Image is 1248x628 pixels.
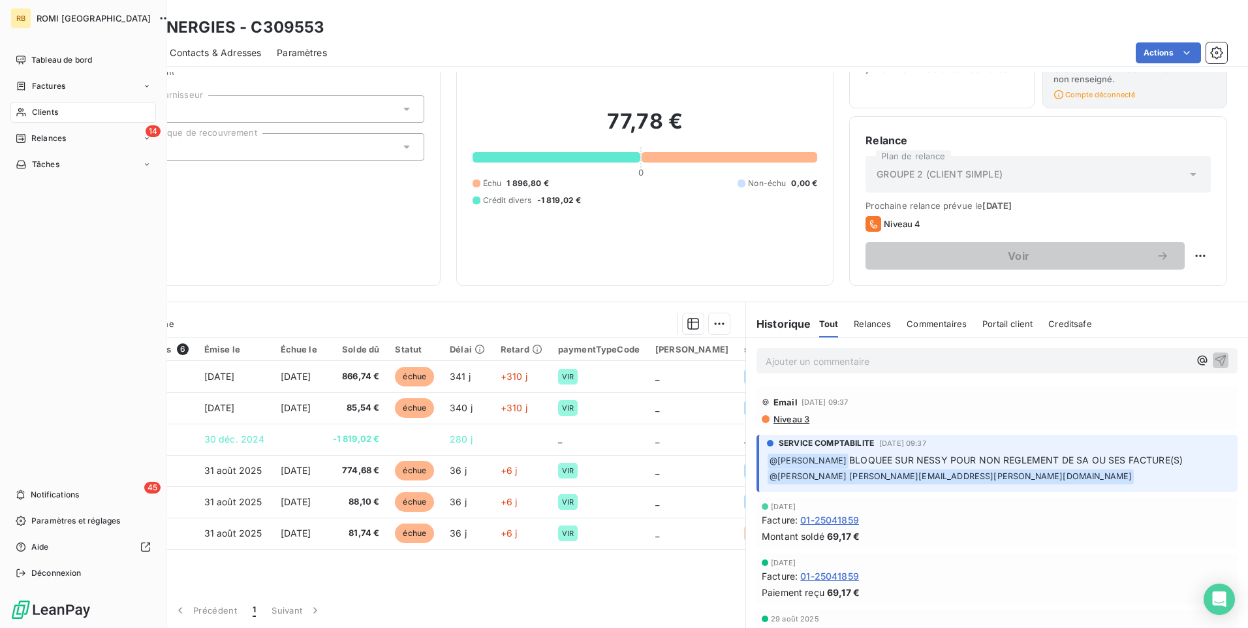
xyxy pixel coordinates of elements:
[395,461,434,480] span: échue
[32,106,58,118] span: Clients
[884,219,920,229] span: Niveau 4
[281,371,311,382] span: [DATE]
[802,398,849,406] span: [DATE] 09:37
[866,133,1211,148] h6: Relance
[31,54,92,66] span: Tableau de bord
[204,496,262,507] span: 31 août 2025
[562,404,574,412] span: VIR
[768,469,1134,484] span: @ [PERSON_NAME] [PERSON_NAME][EMAIL_ADDRESS][PERSON_NAME][DOMAIN_NAME]
[281,496,311,507] span: [DATE]
[31,515,120,527] span: Paramètres et réglages
[501,527,518,539] span: +6 j
[204,371,235,382] span: [DATE]
[204,402,235,413] span: [DATE]
[762,569,798,583] span: Facture :
[768,454,849,469] span: @ [PERSON_NAME]
[982,200,1012,211] span: [DATE]
[31,567,82,579] span: Déconnexion
[264,597,330,624] button: Suivant
[655,344,728,354] div: [PERSON_NAME]
[1053,89,1135,100] span: Compte déconnecté
[32,159,59,170] span: Tâches
[655,371,659,382] span: _
[333,401,380,415] span: 85,54 €
[281,527,311,539] span: [DATE]
[473,108,818,148] h2: 77,78 €
[333,495,380,509] span: 88,10 €
[501,344,542,354] div: Retard
[791,178,817,189] span: 0,00 €
[827,529,860,543] span: 69,17 €
[483,195,532,206] span: Crédit divers
[779,437,874,449] span: SERVICE COMPTABILITE
[655,433,659,445] span: _
[1204,584,1235,615] div: Open Intercom Messenger
[204,465,262,476] span: 31 août 2025
[501,496,518,507] span: +6 j
[32,80,65,92] span: Factures
[771,503,796,510] span: [DATE]
[144,482,161,494] span: 45
[483,178,502,189] span: Échu
[771,559,796,567] span: [DATE]
[281,465,311,476] span: [DATE]
[31,541,49,553] span: Aide
[395,492,434,512] span: échue
[877,168,1003,181] span: GROUPE 2 (CLIENT SIMPLE)
[638,167,644,178] span: 0
[982,319,1033,329] span: Portail client
[762,586,824,599] span: Paiement reçu
[501,402,527,413] span: +310 j
[177,343,189,355] span: 6
[537,195,582,206] span: -1 819,02 €
[655,527,659,539] span: _
[395,367,434,386] span: échue
[562,498,574,506] span: VIR
[170,46,261,59] span: Contacts & Adresses
[562,373,574,381] span: VIR
[827,586,860,599] span: 69,17 €
[655,465,659,476] span: _
[558,344,640,354] div: paymentTypeCode
[277,46,327,59] span: Paramètres
[204,344,265,354] div: Émise le
[31,489,79,501] span: Notifications
[771,615,819,623] span: 29 août 2025
[866,200,1211,211] span: Prochaine relance prévue le
[166,597,245,624] button: Précédent
[333,433,380,446] span: -1 819,02 €
[501,371,527,382] span: +310 j
[204,527,262,539] span: 31 août 2025
[849,454,1183,465] span: BLOQUEE SUR NESSY POUR NON REGLEMENT DE SA OU SES FACTURE(S)
[105,67,424,85] span: Propriétés Client
[395,524,434,543] span: échue
[746,316,811,332] h6: Historique
[450,433,473,445] span: 280 j
[879,439,926,447] span: [DATE] 09:37
[450,465,467,476] span: 36 j
[333,370,380,383] span: 866,74 €
[450,371,471,382] span: 341 j
[37,13,151,24] span: ROMI [GEOGRAPHIC_DATA]
[881,251,1156,261] span: Voir
[333,464,380,477] span: 774,68 €
[772,414,809,424] span: Niveau 3
[907,319,967,329] span: Commentaires
[450,496,467,507] span: 36 j
[204,433,265,445] span: 30 déc. 2024
[562,467,574,475] span: VIR
[866,242,1185,270] button: Voir
[1053,63,1216,84] span: Client non surveillé ou numéro de SIREN non renseigné.
[762,529,824,543] span: Montant soldé
[333,527,380,540] span: 81,74 €
[1136,42,1201,63] button: Actions
[10,599,91,620] img: Logo LeanPay
[744,433,748,445] span: _
[507,178,549,189] span: 1 896,80 €
[655,496,659,507] span: _
[146,125,161,137] span: 14
[854,319,891,329] span: Relances
[395,398,434,418] span: échue
[395,344,434,354] div: Statut
[281,402,311,413] span: [DATE]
